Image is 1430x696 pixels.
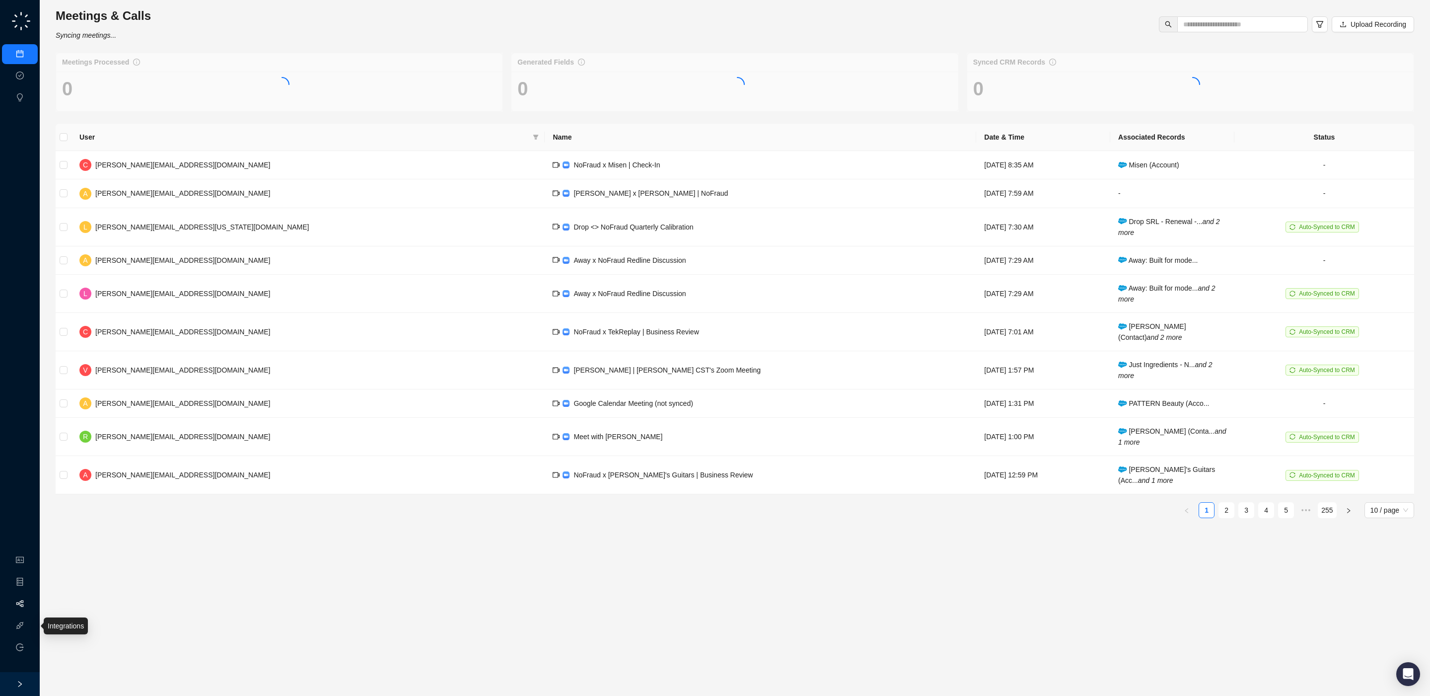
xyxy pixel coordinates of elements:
[730,77,745,92] span: loading
[16,643,24,651] span: logout
[16,681,23,688] span: right
[56,31,116,39] i: Syncing meetings...
[1185,77,1200,92] span: loading
[976,246,1110,275] td: [DATE] 7:29 AM
[563,433,570,440] img: zoom-DkfWWZB2.png
[83,365,87,376] span: V
[10,10,32,32] img: logo-small-C4UdH2pc.png
[1279,503,1293,518] a: 5
[545,124,976,151] th: Name
[1118,218,1220,236] i: and 2 more
[1118,399,1209,407] span: PATTERN Beauty (Acco...
[1289,434,1295,440] span: sync
[553,256,560,263] span: video-camera
[1118,218,1220,236] span: Drop SRL - Renewal -...
[976,179,1110,208] td: [DATE] 7:59 AM
[553,471,560,478] span: video-camera
[553,433,560,440] span: video-camera
[1370,503,1408,518] span: 10 / page
[533,134,539,140] span: filter
[83,222,87,232] span: L
[553,223,560,230] span: video-camera
[1299,328,1355,335] span: Auto-Synced to CRM
[95,366,270,374] span: [PERSON_NAME][EMAIL_ADDRESS][DOMAIN_NAME]
[1118,322,1186,341] span: [PERSON_NAME] (Contact)
[1138,476,1173,484] i: and 1 more
[95,290,270,298] span: [PERSON_NAME][EMAIL_ADDRESS][DOMAIN_NAME]
[1298,502,1314,518] li: Next 5 Pages
[976,124,1110,151] th: Date & Time
[573,471,753,479] span: NoFraud x [PERSON_NAME]'s Guitars | Business Review
[563,328,570,335] img: zoom-DkfWWZB2.png
[563,400,570,407] img: zoom-DkfWWZB2.png
[1299,290,1355,297] span: Auto-Synced to CRM
[573,328,699,336] span: NoFraud x TekReplay | Business Review
[1118,427,1226,446] i: and 1 more
[573,433,662,441] span: Meet with [PERSON_NAME]
[1364,502,1414,518] div: Page Size
[1234,124,1414,151] th: Status
[1341,502,1357,518] button: right
[553,290,560,297] span: video-camera
[1341,502,1357,518] li: Next Page
[1199,503,1214,518] a: 1
[563,257,570,264] img: zoom-DkfWWZB2.png
[563,290,570,297] img: zoom-DkfWWZB2.png
[976,418,1110,456] td: [DATE] 1:00 PM
[1318,502,1336,518] li: 255
[1199,502,1215,518] li: 1
[1259,503,1274,518] a: 4
[83,188,87,199] span: A
[95,256,270,264] span: [PERSON_NAME][EMAIL_ADDRESS][DOMAIN_NAME]
[1346,508,1352,514] span: right
[553,400,560,407] span: video-camera
[1340,21,1347,28] span: upload
[79,132,529,143] span: User
[1239,503,1254,518] a: 3
[553,161,560,168] span: video-camera
[553,367,560,374] span: video-camera
[563,367,570,374] img: zoom-DkfWWZB2.png
[1118,361,1213,380] span: Just Ingredients - N...
[1179,502,1195,518] button: left
[573,189,728,197] span: [PERSON_NAME] x [PERSON_NAME] | NoFraud
[976,351,1110,389] td: [DATE] 1:57 PM
[83,431,88,442] span: R
[553,190,560,197] span: video-camera
[1289,329,1295,335] span: sync
[1351,19,1406,30] span: Upload Recording
[1299,367,1355,374] span: Auto-Synced to CRM
[95,328,270,336] span: [PERSON_NAME][EMAIL_ADDRESS][DOMAIN_NAME]
[1110,124,1234,151] th: Associated Records
[976,389,1110,418] td: [DATE] 1:31 PM
[553,328,560,335] span: video-camera
[563,471,570,478] img: zoom-DkfWWZB2.png
[1318,503,1336,518] a: 255
[1299,472,1355,479] span: Auto-Synced to CRM
[275,77,289,92] span: loading
[95,189,270,197] span: [PERSON_NAME][EMAIL_ADDRESS][DOMAIN_NAME]
[1219,503,1234,518] a: 2
[1184,508,1190,514] span: left
[531,130,541,145] span: filter
[56,8,151,24] h3: Meetings & Calls
[1165,21,1172,28] span: search
[1289,291,1295,297] span: sync
[573,161,660,169] span: NoFraud x Misen | Check-In
[573,290,686,298] span: Away x NoFraud Redline Discussion
[976,313,1110,351] td: [DATE] 7:01 AM
[83,398,87,409] span: A
[1118,256,1198,264] span: Away: Built for mode...
[95,399,270,407] span: [PERSON_NAME][EMAIL_ADDRESS][DOMAIN_NAME]
[95,161,270,169] span: [PERSON_NAME][EMAIL_ADDRESS][DOMAIN_NAME]
[1218,502,1234,518] li: 2
[563,161,570,168] img: zoom-DkfWWZB2.png
[1118,427,1226,446] span: [PERSON_NAME] (Conta...
[1234,389,1414,418] td: -
[1258,502,1274,518] li: 4
[573,256,686,264] span: Away x NoFraud Redline Discussion
[1118,284,1215,303] i: and 2 more
[1118,161,1179,169] span: Misen (Account)
[1118,465,1215,484] span: [PERSON_NAME]'s Guitars (Acc...
[1298,502,1314,518] span: •••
